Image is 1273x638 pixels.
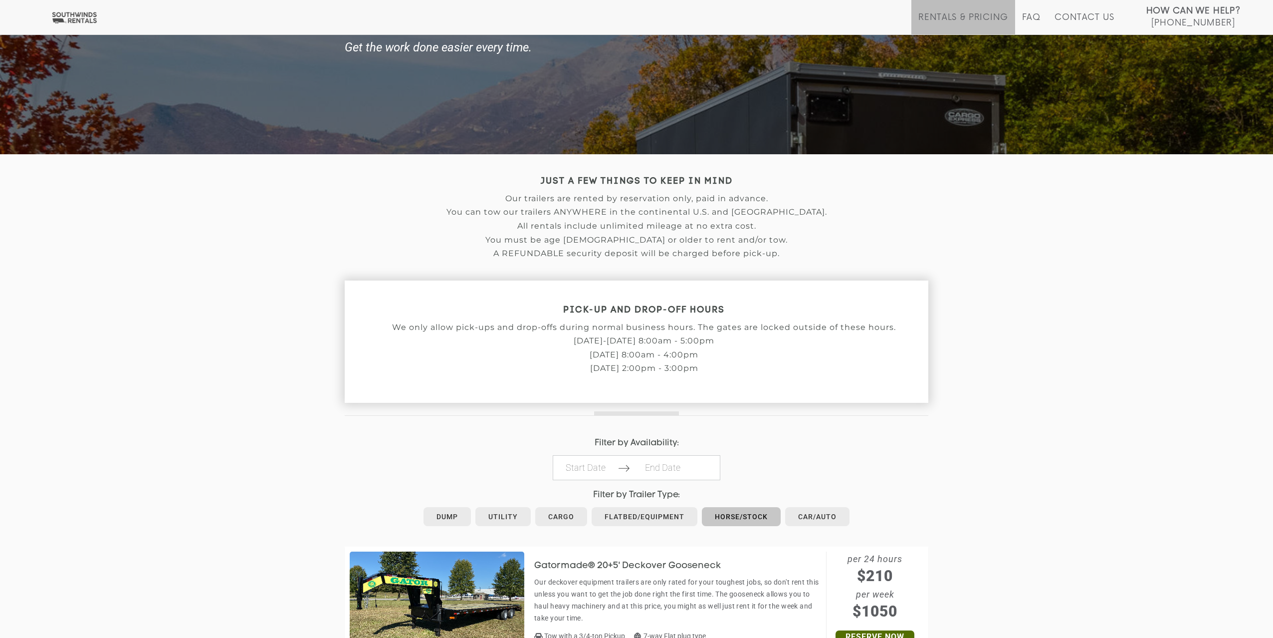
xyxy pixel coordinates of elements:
a: Cargo [535,507,587,526]
span: per 24 hours per week [827,552,923,623]
a: How Can We Help? [PHONE_NUMBER] [1146,5,1241,27]
a: FAQ [1022,12,1041,34]
a: Car/Auto [785,507,849,526]
a: Contact Us [1055,12,1114,34]
p: You must be age [DEMOGRAPHIC_DATA] or older to rent and/or tow. [345,236,928,245]
p: [DATE] 8:00am - 4:00pm [345,350,943,359]
p: [DATE]-[DATE] 8:00am - 5:00pm [345,336,943,345]
strong: How Can We Help? [1146,6,1241,16]
p: [DATE] 2:00pm - 3:00pm [345,364,943,373]
p: A REFUNDABLE security deposit will be charged before pick-up. [345,249,928,258]
a: Gatormade® 20+5' Deckover Gooseneck [534,561,736,569]
span: $1050 [827,600,923,623]
a: Dump [424,507,471,526]
span: [PHONE_NUMBER] [1151,18,1235,28]
a: Rentals & Pricing [918,12,1008,34]
p: Our deckover equipment trailers are only rated for your toughest jobs, so don't rent this unless ... [534,576,821,624]
p: All rentals include unlimited mileage at no extra cost. [345,222,928,231]
img: Southwinds Rentals Logo [50,11,99,24]
strong: JUST A FEW THINGS TO KEEP IN MIND [541,177,733,186]
span: $210 [827,565,923,587]
a: Horse/Stock [702,507,781,526]
h3: Gatormade® 20+5' Deckover Gooseneck [534,561,736,571]
h4: Filter by Trailer Type: [345,490,928,500]
a: Flatbed/Equipment [592,507,697,526]
strong: Get the work done easier every time. [345,41,928,54]
a: Utility [475,507,531,526]
p: Our trailers are rented by reservation only, paid in advance. [345,194,928,203]
p: We only allow pick-ups and drop-offs during normal business hours. The gates are locked outside o... [345,323,943,332]
strong: PICK-UP AND DROP-OFF HOURS [563,306,725,315]
h4: Filter by Availability: [345,438,928,448]
p: You can tow our trailers ANYWHERE in the continental U.S. and [GEOGRAPHIC_DATA]. [345,208,928,217]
